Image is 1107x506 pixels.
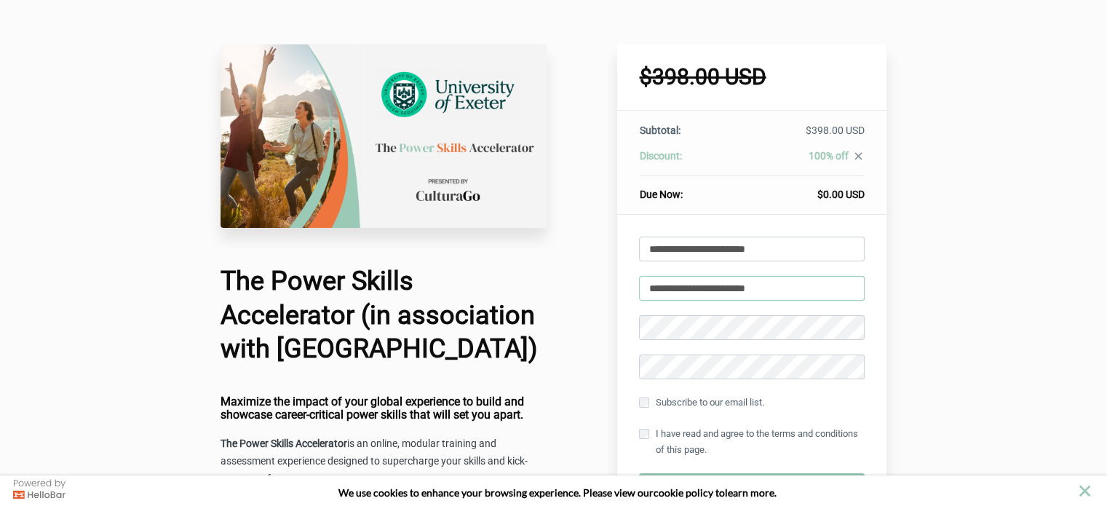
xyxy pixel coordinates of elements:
span: learn more. [725,486,777,499]
i: close [852,150,865,162]
label: Subscribe to our email list. [639,395,763,411]
span: We use cookies to enhance your browsing experience. Please view our [338,486,654,499]
th: Discount: [639,149,734,176]
span: Subtotal: [639,124,680,136]
span: 100% off [809,150,849,162]
a: close [849,150,865,166]
h1: $398.00 USD [639,66,865,88]
h1: The Power Skills Accelerator (in association with [GEOGRAPHIC_DATA]) [221,264,547,366]
td: $398.00 USD [734,123,865,149]
h4: Maximize the impact of your global experience to build and showcase career-critical power skills ... [221,395,547,421]
p: is an online, modular training and assessment experience designed to supercharge your skills and ... [221,435,547,488]
label: I have read and agree to the terms and conditions of this page. [639,426,865,458]
a: cookie policy [654,486,713,499]
span: $0.00 USD [817,189,865,200]
th: Due Now: [639,176,734,202]
img: 83720c0-6e26-5801-a5d4-42ecd71128a7_University_of_Exeter_Checkout_Page.png [221,44,547,228]
strong: The Power Skills Accelerator [221,438,347,449]
strong: to [715,486,725,499]
input: I have read and agree to the terms and conditions of this page. [639,429,649,439]
button: close [1076,482,1094,500]
input: Subscribe to our email list. [639,398,649,408]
